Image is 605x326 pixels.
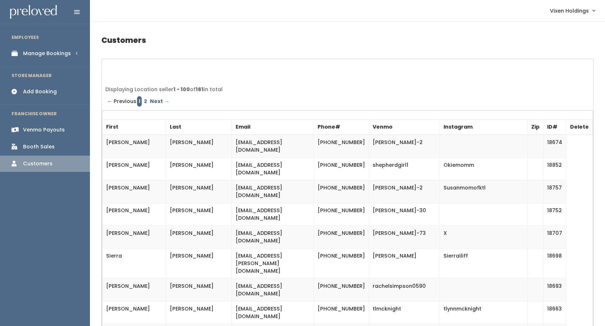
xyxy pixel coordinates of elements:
[369,226,440,249] td: [PERSON_NAME]-73
[314,249,369,279] td: [PHONE_NUMBER]
[314,226,369,249] td: [PHONE_NUMBER]
[23,88,57,95] div: Add Booking
[166,226,232,249] td: [PERSON_NAME]
[566,120,592,135] th: Delete
[23,50,71,57] div: Manage Bookings
[23,160,53,168] div: Customers
[173,86,190,93] b: 1 - 100
[149,96,170,107] a: Next →
[166,135,232,158] td: [PERSON_NAME]
[166,203,232,226] td: [PERSON_NAME]
[543,158,566,180] td: 18852
[543,135,566,158] td: 18674
[103,180,166,203] td: [PERSON_NAME]
[232,226,314,249] td: [EMAIL_ADDRESS][DOMAIN_NAME]
[105,86,590,93] div: Displaying Location seller of in total
[10,5,57,19] img: preloved logo
[314,302,369,324] td: [PHONE_NUMBER]
[527,120,543,135] th: Zip
[232,158,314,180] td: [EMAIL_ADDRESS][DOMAIN_NAME]
[101,30,593,50] h4: Customers
[369,120,440,135] th: Venmo
[105,96,590,107] div: Pagination
[369,158,440,180] td: shepherdgirl1
[142,96,149,107] a: Page 2
[314,120,369,135] th: Phone#
[369,249,440,279] td: [PERSON_NAME]
[166,158,232,180] td: [PERSON_NAME]
[314,203,369,226] td: [PHONE_NUMBER]
[314,135,369,158] td: [PHONE_NUMBER]
[166,249,232,279] td: [PERSON_NAME]
[107,96,136,107] span: ← Previous
[103,203,166,226] td: [PERSON_NAME]
[232,279,314,302] td: [EMAIL_ADDRESS][DOMAIN_NAME]
[314,158,369,180] td: [PHONE_NUMBER]
[23,143,55,151] div: Booth Sales
[232,120,314,135] th: Email
[543,249,566,279] td: 18698
[137,96,142,107] em: Page 1
[543,302,566,324] td: 18663
[232,180,314,203] td: [EMAIL_ADDRESS][DOMAIN_NAME]
[440,120,527,135] th: Instagram
[369,203,440,226] td: [PERSON_NAME]-30
[103,120,166,135] th: First
[369,302,440,324] td: tlmcknight
[103,279,166,302] td: [PERSON_NAME]
[440,180,527,203] td: Susanmomofktl
[103,158,166,180] td: [PERSON_NAME]
[543,203,566,226] td: 18752
[166,279,232,302] td: [PERSON_NAME]
[166,302,232,324] td: [PERSON_NAME]
[232,302,314,324] td: [EMAIL_ADDRESS][DOMAIN_NAME]
[196,86,204,93] b: 161
[369,135,440,158] td: [PERSON_NAME]-2
[314,279,369,302] td: [PHONE_NUMBER]
[543,279,566,302] td: 18693
[543,120,566,135] th: ID#
[543,3,602,18] a: Vixen Holdings
[543,180,566,203] td: 18757
[103,226,166,249] td: [PERSON_NAME]
[369,279,440,302] td: rachelsimpson0590
[550,7,589,15] span: Vixen Holdings
[232,249,314,279] td: [EMAIL_ADDRESS][PERSON_NAME][DOMAIN_NAME]
[369,180,440,203] td: [PERSON_NAME]-2
[440,302,527,324] td: tlynnmcknight
[166,180,232,203] td: [PERSON_NAME]
[440,226,527,249] td: X
[232,135,314,158] td: [EMAIL_ADDRESS][DOMAIN_NAME]
[440,249,527,279] td: Sierrailiff
[232,203,314,226] td: [EMAIL_ADDRESS][DOMAIN_NAME]
[166,120,232,135] th: Last
[543,226,566,249] td: 18707
[440,158,527,180] td: Okiemomm
[103,249,166,279] td: Sierra
[103,302,166,324] td: [PERSON_NAME]
[23,126,65,134] div: Venmo Payouts
[314,180,369,203] td: [PHONE_NUMBER]
[103,135,166,158] td: [PERSON_NAME]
